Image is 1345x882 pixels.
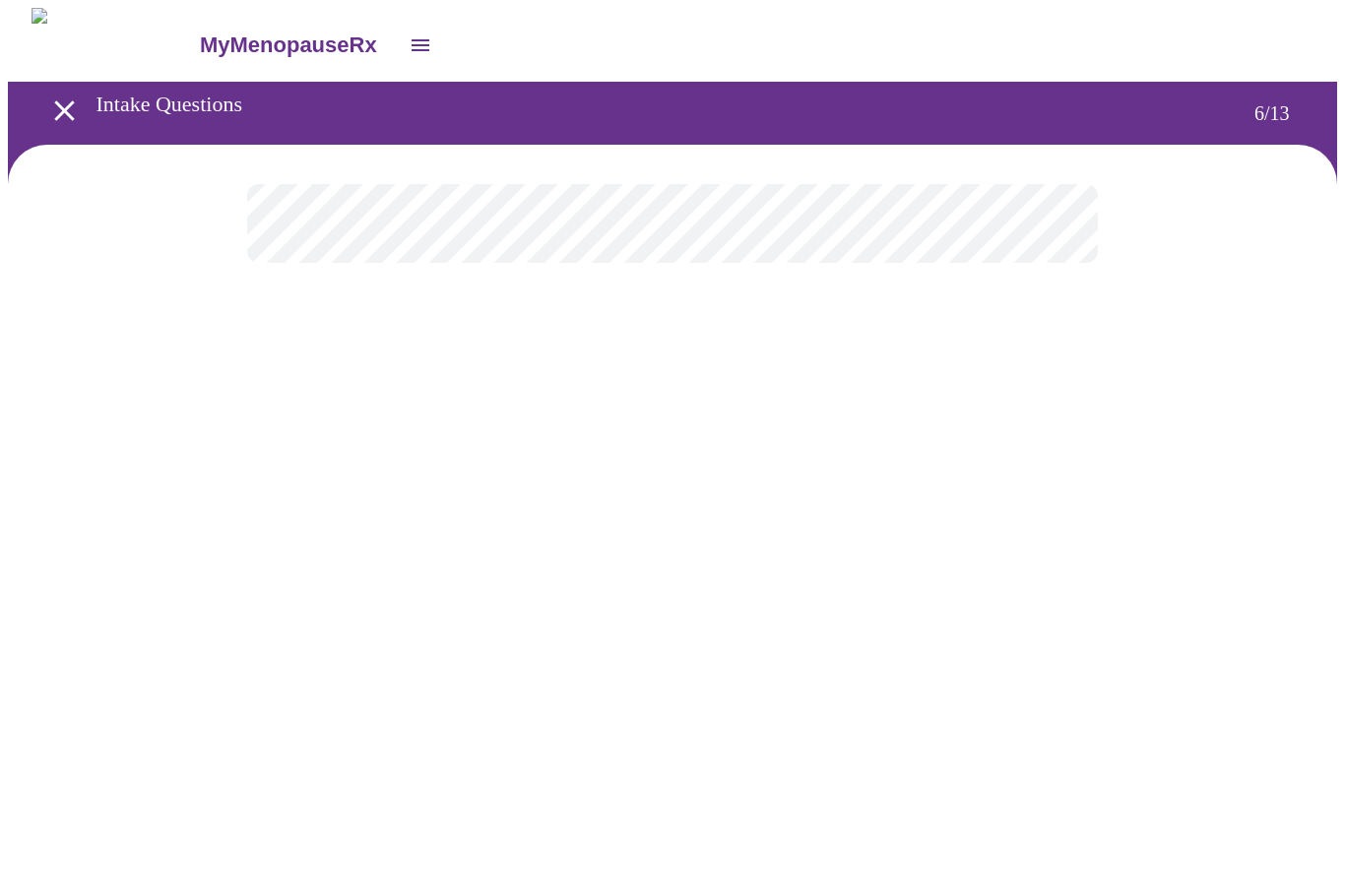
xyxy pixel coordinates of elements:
[200,32,377,58] h3: MyMenopauseRx
[32,8,197,82] img: MyMenopauseRx Logo
[1254,102,1313,125] h3: 6 / 13
[397,22,444,69] button: open drawer
[96,92,1177,117] h3: Intake Questions
[35,82,94,140] button: open drawer
[197,11,396,80] a: MyMenopauseRx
